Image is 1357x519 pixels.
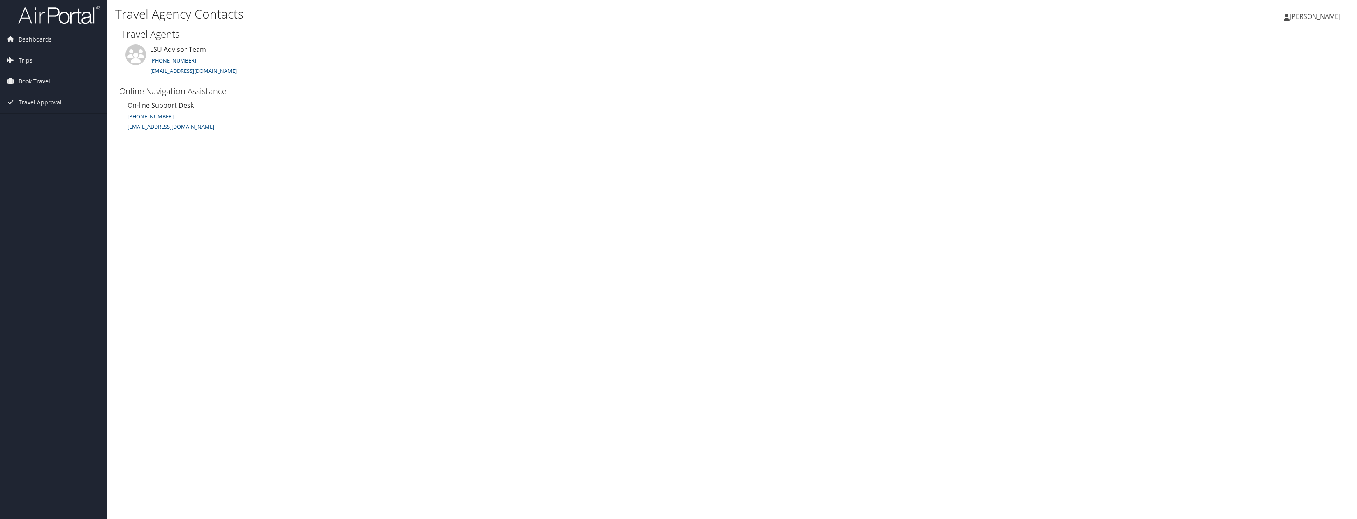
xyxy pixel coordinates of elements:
[1284,4,1349,29] a: [PERSON_NAME]
[121,27,1343,41] h2: Travel Agents
[1290,12,1341,21] span: [PERSON_NAME]
[127,113,174,120] a: [PHONE_NUMBER]
[127,101,194,110] span: On-line Support Desk
[19,71,50,92] span: Book Travel
[119,86,421,97] h3: Online Navigation Assistance
[18,5,100,25] img: airportal-logo.png
[127,122,214,131] a: [EMAIL_ADDRESS][DOMAIN_NAME]
[19,29,52,50] span: Dashboards
[150,67,237,74] a: [EMAIL_ADDRESS][DOMAIN_NAME]
[150,45,206,54] span: LSU Advisor Team
[19,92,62,113] span: Travel Approval
[150,57,196,64] a: [PHONE_NUMBER]
[115,5,938,23] h1: Travel Agency Contacts
[19,50,32,71] span: Trips
[127,123,214,130] small: [EMAIL_ADDRESS][DOMAIN_NAME]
